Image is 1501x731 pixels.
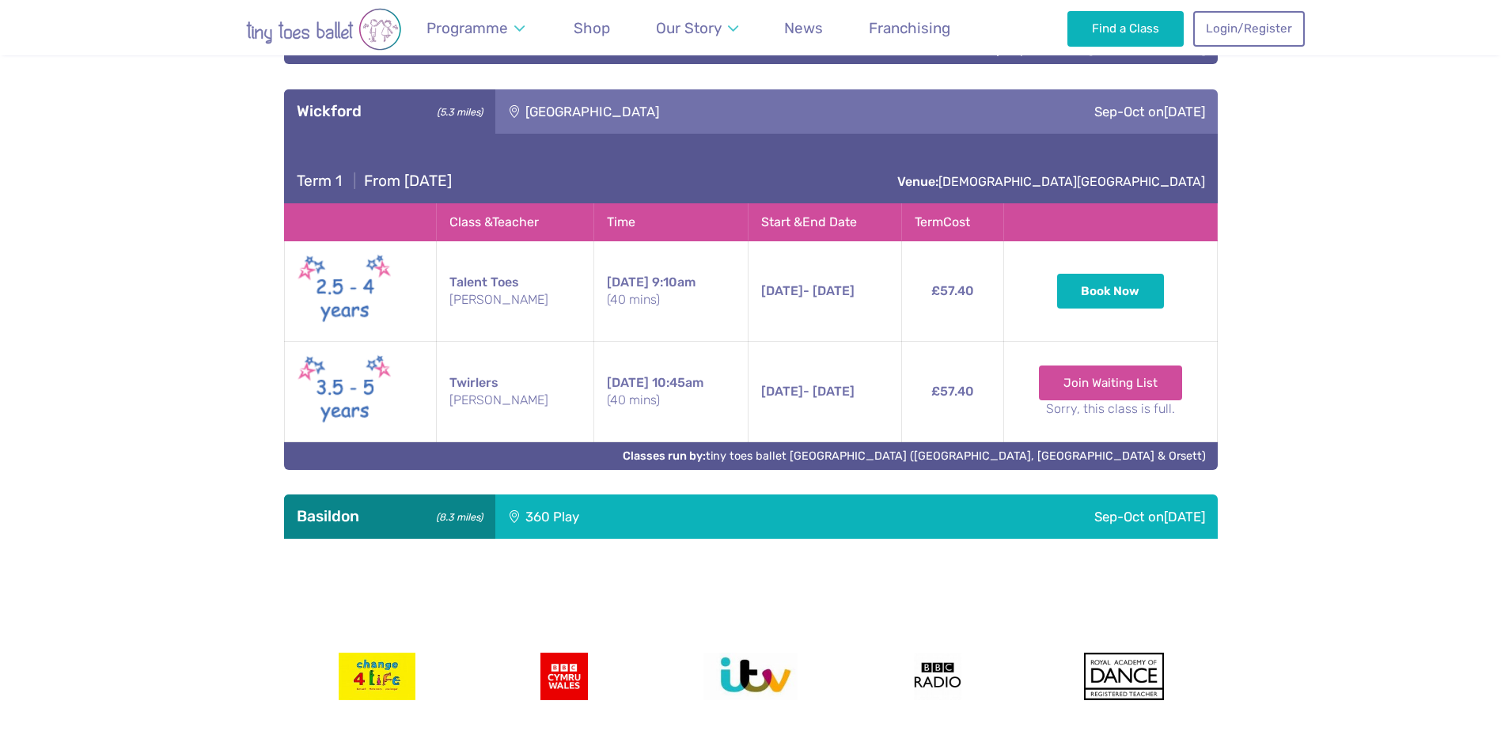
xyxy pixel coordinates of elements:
div: Sep-Oct on [904,89,1218,134]
a: Franchising [862,9,958,47]
span: [DATE] [761,283,803,298]
small: [PERSON_NAME] [449,291,581,309]
span: [DATE] [1164,104,1205,119]
div: 360 Play [495,494,796,539]
th: Start & End Date [749,203,902,241]
small: (8.3 miles) [430,507,482,524]
a: Find a Class [1067,11,1184,46]
img: tiny toes ballet [197,8,450,51]
a: Our Story [648,9,745,47]
a: News [777,9,831,47]
span: Our Story [656,19,722,37]
h4: From [DATE] [297,172,452,191]
th: Term Cost [901,203,1004,241]
th: Time [593,203,748,241]
span: [DATE] [1164,509,1205,525]
div: [GEOGRAPHIC_DATA] [495,89,904,134]
strong: Venue: [897,174,938,189]
span: [DATE] [761,384,803,399]
th: Class & Teacher [437,203,594,241]
span: - [DATE] [761,283,855,298]
span: [DATE] [607,275,649,290]
td: 9:10am [593,241,748,342]
span: - [DATE] [761,384,855,399]
a: Venue:[DEMOGRAPHIC_DATA][GEOGRAPHIC_DATA] [897,174,1205,189]
small: [PERSON_NAME] [449,392,581,409]
small: (5.3 miles) [431,102,482,119]
h3: Basildon [297,507,483,526]
small: (40 mins) [607,291,735,309]
span: Franchising [869,19,950,37]
img: Talent toes New (May 2025) [298,251,392,331]
span: | [346,172,364,190]
small: (40 mins) [607,392,735,409]
a: Login/Register [1193,11,1304,46]
h3: Wickford [297,102,483,121]
a: Join Waiting List [1039,365,1182,400]
a: Shop [567,9,618,47]
span: Shop [574,19,610,37]
small: Sorry, this class is full. [1017,400,1203,418]
td: £57.40 [901,342,1004,442]
a: Classes run by:tiny toes ballet [GEOGRAPHIC_DATA] ([GEOGRAPHIC_DATA], [GEOGRAPHIC_DATA] & Orsett) [623,449,1206,463]
img: Twirlers New (May 2025) [298,351,392,432]
span: [DATE] [607,375,649,390]
td: £57.40 [901,241,1004,342]
strong: Classes run by: [623,449,706,463]
td: 10:45am [593,342,748,442]
a: Programme [419,9,533,47]
span: Programme [426,19,508,37]
span: Term 1 [297,172,342,190]
button: Book Now [1057,274,1165,309]
td: Twirlers [437,342,594,442]
td: Talent Toes [437,241,594,342]
div: Sep-Oct on [796,494,1218,539]
span: News [784,19,823,37]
